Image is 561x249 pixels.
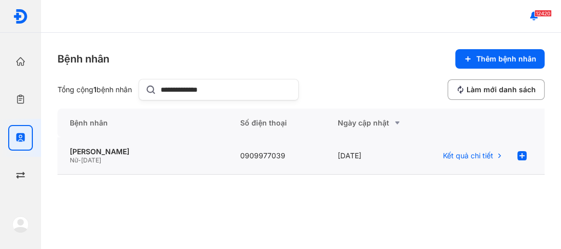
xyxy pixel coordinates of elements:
button: Thêm bệnh nhân [455,49,545,69]
span: 12420 [534,10,552,17]
span: Làm mới danh sách [467,85,536,94]
span: Nữ [70,156,78,164]
div: Ngày cập nhật [338,117,411,129]
span: Kết quả chi tiết [443,151,493,160]
img: logo [12,216,29,233]
span: 1 [93,85,96,94]
div: Bệnh nhân [57,109,228,137]
button: Làm mới danh sách [448,79,545,100]
div: Bệnh nhân [57,52,109,66]
span: [DATE] [81,156,101,164]
span: Thêm bệnh nhân [476,54,536,64]
div: [PERSON_NAME] [70,147,216,156]
div: 0909977039 [228,137,325,175]
img: logo [13,9,28,24]
div: Tổng cộng bệnh nhân [57,85,134,94]
div: Số điện thoại [228,109,325,137]
div: [DATE] [325,137,423,175]
span: - [78,156,81,164]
